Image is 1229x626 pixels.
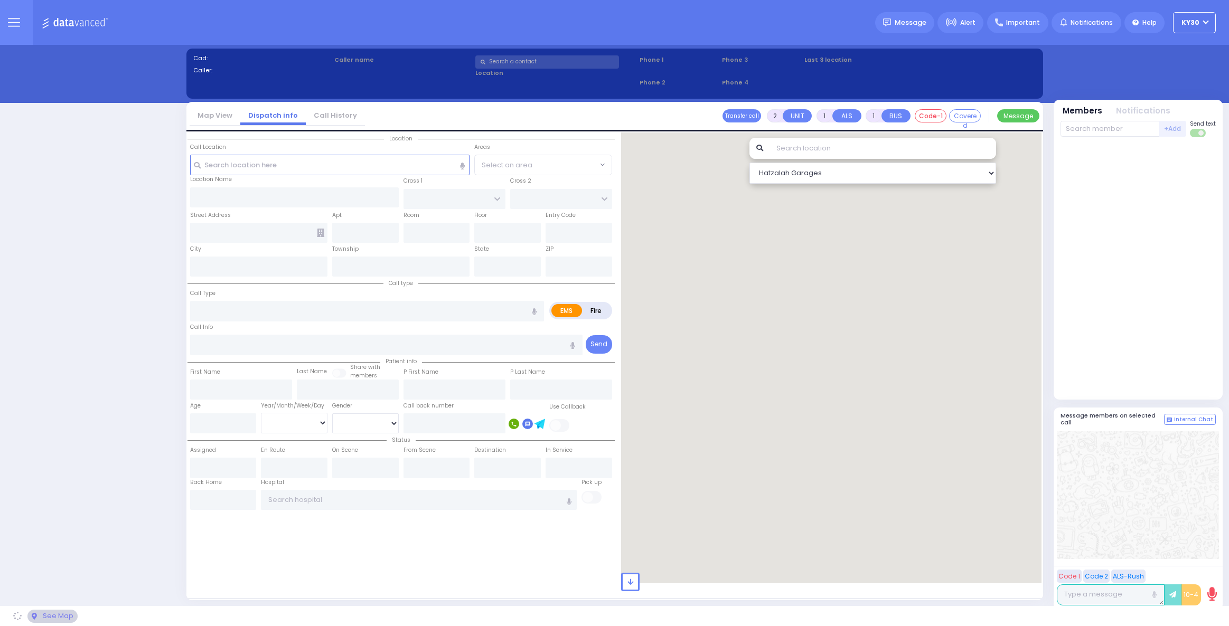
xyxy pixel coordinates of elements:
span: Phone 3 [722,55,801,64]
label: Caller name [334,55,472,64]
label: P First Name [404,368,438,376]
label: In Service [546,446,573,454]
input: Search location here [190,155,470,175]
button: Transfer call [723,109,761,122]
button: Covered [949,109,981,122]
span: Internal Chat [1174,416,1213,423]
button: Members [1063,105,1102,117]
label: Cross 2 [510,177,531,185]
span: Phone 1 [640,55,718,64]
label: State [474,245,489,253]
label: Back Home [190,478,222,487]
label: ZIP [546,245,553,253]
h5: Message members on selected call [1061,412,1164,426]
span: Phone 2 [640,78,718,87]
button: Message [997,109,1039,122]
a: Dispatch info [240,110,306,120]
button: Notifications [1116,105,1170,117]
a: Map View [190,110,240,120]
label: Last 3 location [804,55,920,64]
label: Hospital [261,478,284,487]
span: KY30 [1181,18,1199,27]
a: Call History [306,110,365,120]
span: Phone 4 [722,78,801,87]
label: First Name [190,368,220,376]
label: Turn off text [1190,128,1207,138]
label: Pick up [581,478,602,487]
div: Year/Month/Week/Day [261,402,327,410]
span: Alert [960,18,975,27]
span: Help [1142,18,1157,27]
label: Gender [332,402,352,410]
button: ALS [832,109,861,122]
label: Call Type [190,289,215,298]
label: Township [332,245,359,253]
span: Notifications [1071,18,1113,27]
img: comment-alt.png [1167,418,1172,423]
img: message.svg [883,18,891,26]
span: Message [895,17,926,28]
input: Search member [1061,121,1159,137]
label: Age [190,402,201,410]
label: Last Name [297,367,327,376]
label: Call back number [404,402,454,410]
label: On Scene [332,446,358,454]
span: Select an area [482,160,532,170]
span: Status [387,436,416,444]
img: Logo [42,16,112,29]
label: Fire [581,304,611,317]
span: members [350,372,377,380]
label: Street Address [190,211,231,220]
label: Use Callback [549,403,586,411]
label: Areas [474,143,490,151]
label: P Last Name [510,368,545,376]
button: UNIT [783,109,812,122]
label: Call Info [190,323,213,331]
button: KY30 [1173,12,1216,33]
button: Code 1 [1057,570,1082,583]
label: Destination [474,446,506,454]
span: Send text [1190,120,1216,128]
label: Floor [474,211,487,220]
label: Entry Code [546,211,576,220]
label: En Route [261,446,285,454]
label: Call Location [190,143,226,151]
input: Search hospital [261,490,576,510]
button: Send [586,335,612,354]
button: Code 2 [1083,570,1110,583]
span: Important [1006,18,1040,27]
label: Location Name [190,175,232,184]
span: Call type [383,279,418,287]
label: Location [475,69,636,78]
label: Apt [332,211,342,220]
label: Assigned [190,446,216,454]
label: EMS [551,304,582,317]
span: Location [384,135,418,143]
button: Code-1 [915,109,946,122]
input: Search location [770,138,996,159]
label: Cross 1 [404,177,423,185]
label: Caller: [193,66,331,75]
small: Share with [350,363,380,371]
label: From Scene [404,446,436,454]
label: City [190,245,201,253]
button: Internal Chat [1164,414,1216,425]
input: Search a contact [475,55,619,69]
span: Other building occupants [317,229,324,237]
span: Patient info [380,357,422,365]
button: ALS-Rush [1111,570,1146,583]
label: Cad: [193,54,331,63]
button: BUS [881,109,911,122]
div: See map [27,610,77,623]
label: Room [404,211,419,220]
